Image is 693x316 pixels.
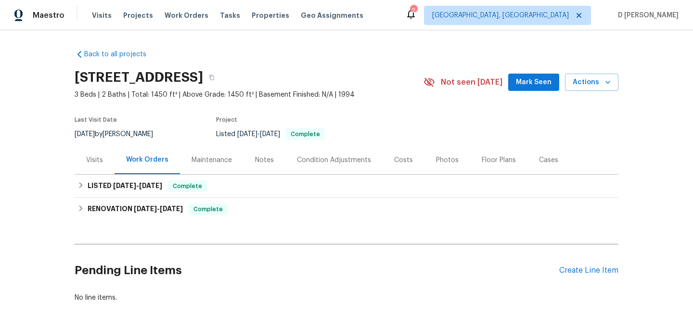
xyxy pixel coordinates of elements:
span: [DATE] [260,131,280,138]
div: RENOVATION [DATE]-[DATE]Complete [75,198,618,221]
span: Complete [169,181,206,191]
span: [DATE] [237,131,257,138]
span: - [134,205,183,212]
div: 2 [410,6,417,15]
span: [DATE] [134,205,157,212]
div: Create Line Item [559,266,618,275]
span: Not seen [DATE] [441,77,502,87]
div: by [PERSON_NAME] [75,128,165,140]
div: Work Orders [126,155,168,164]
span: Project [216,117,237,123]
button: Mark Seen [508,74,559,91]
div: No line items. [75,293,618,303]
span: Listed [216,131,325,138]
div: Notes [255,155,274,165]
span: Projects [123,11,153,20]
span: [GEOGRAPHIC_DATA], [GEOGRAPHIC_DATA] [432,11,569,20]
span: [DATE] [113,182,136,189]
span: D [PERSON_NAME] [614,11,679,20]
button: Copy Address [203,69,220,86]
span: - [237,131,280,138]
span: - [113,182,162,189]
span: Geo Assignments [301,11,363,20]
button: Actions [565,74,618,91]
div: Maintenance [192,155,232,165]
span: Actions [573,76,611,88]
span: Complete [287,131,324,137]
h2: [STREET_ADDRESS] [75,73,203,82]
span: [DATE] [139,182,162,189]
div: Condition Adjustments [297,155,371,165]
span: Mark Seen [516,76,552,88]
span: Properties [252,11,289,20]
span: Work Orders [165,11,208,20]
div: Floor Plans [482,155,516,165]
span: Complete [190,204,227,214]
span: 3 Beds | 2 Baths | Total: 1450 ft² | Above Grade: 1450 ft² | Basement Finished: N/A | 1994 [75,90,423,100]
h6: LISTED [88,180,162,192]
div: Visits [86,155,103,165]
span: Last Visit Date [75,117,117,123]
div: LISTED [DATE]-[DATE]Complete [75,175,618,198]
div: Cases [539,155,558,165]
div: Costs [394,155,413,165]
div: Photos [436,155,459,165]
a: Back to all projects [75,50,167,59]
h2: Pending Line Items [75,248,559,293]
span: Tasks [220,12,240,19]
h6: RENOVATION [88,203,183,215]
span: [DATE] [160,205,183,212]
span: [DATE] [75,131,95,138]
span: Visits [92,11,112,20]
span: Maestro [33,11,64,20]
